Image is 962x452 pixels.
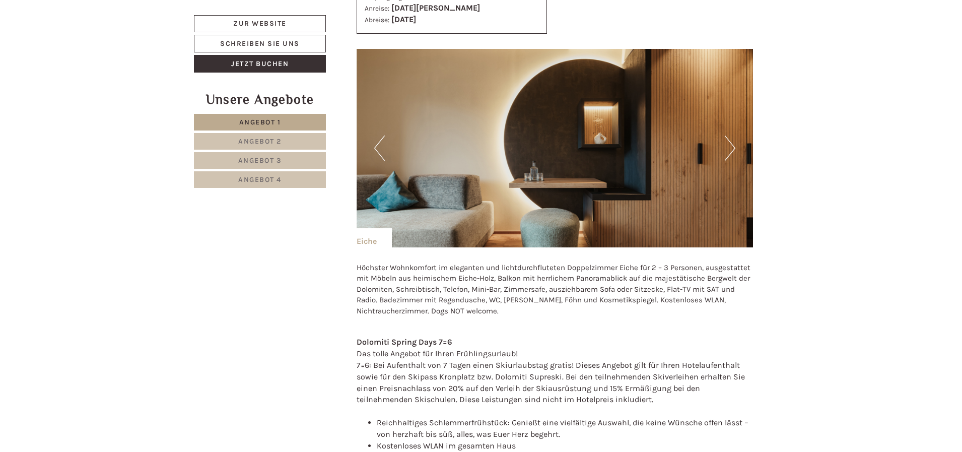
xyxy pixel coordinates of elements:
small: Abreise: [365,16,389,24]
a: Schreiben Sie uns [194,35,326,52]
small: 18:06 [15,49,164,56]
b: [DATE][PERSON_NAME] [391,3,480,13]
img: image [357,49,753,247]
button: Next [725,136,735,161]
div: Unsere Angebote [194,90,326,109]
p: Höchster Wohnkomfort im eleganten und lichtdurchfluteten Doppelzimmer Eiche für 2 – 3 Personen, a... [357,263,753,316]
div: Montag [177,8,220,25]
div: Hotel B&B Feldmessner [15,29,164,37]
span: Angebot 2 [238,137,282,146]
a: Zur Website [194,15,326,32]
li: Kostenloses WLAN im gesamten Haus [377,440,753,452]
span: Angebot 3 [238,156,282,165]
span: Angebot 1 [239,118,281,126]
b: [DATE] [391,15,416,24]
a: Jetzt buchen [194,55,326,73]
li: Reichhaltiges Schlemmerfrühstück: Genießt eine vielfältige Auswahl, die keine Wünsche offen lässt... [377,417,753,440]
div: Guten Tag, wie können wir Ihnen helfen? [8,27,169,58]
div: Dolomiti Spring Days 7=6 [357,337,753,348]
button: Previous [374,136,385,161]
button: Senden [332,266,396,283]
div: Eiche [357,228,392,247]
span: Angebot 4 [238,175,282,184]
div: Das tolle Angebot für Ihren Frühlingsurlaub! 7=6: Bei Aufenthalt von 7 Tagen einen Skiurlaubstag ... [357,348,753,406]
small: Anreise: [365,5,389,12]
